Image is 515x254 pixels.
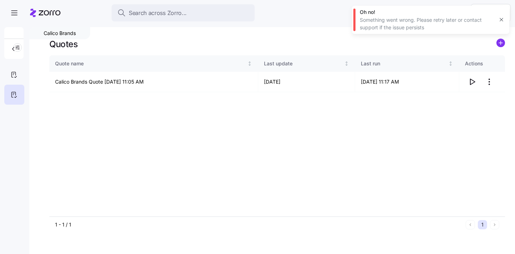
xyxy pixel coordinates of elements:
button: 1 [478,220,487,229]
svg: add icon [496,39,505,47]
div: Actions [465,60,499,68]
th: Quote nameNot sorted [49,55,258,72]
th: Last updateNot sorted [258,55,355,72]
div: Oh no! [360,9,494,16]
h1: Quotes [49,39,78,50]
button: Next page [490,220,499,229]
button: Previous page [466,220,475,229]
div: Not sorted [247,61,252,66]
div: Not sorted [344,61,349,66]
td: [DATE] [258,72,355,92]
div: 1 - 1 / 1 [55,221,463,228]
div: Quote name [55,60,246,68]
div: Last update [264,60,343,68]
div: Calico Brands [29,27,90,39]
td: Calico Brands Quote [DATE] 11:05 AM [49,72,258,92]
a: add icon [496,39,505,50]
td: [DATE] 11:17 AM [355,72,459,92]
button: Search across Zorro... [112,4,255,21]
th: Last runNot sorted [355,55,459,72]
div: Last run [361,60,447,68]
div: Something went wrong. Please retry later or contact support if the issue persists [360,16,494,31]
span: Search across Zorro... [129,9,187,18]
div: Not sorted [448,61,453,66]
